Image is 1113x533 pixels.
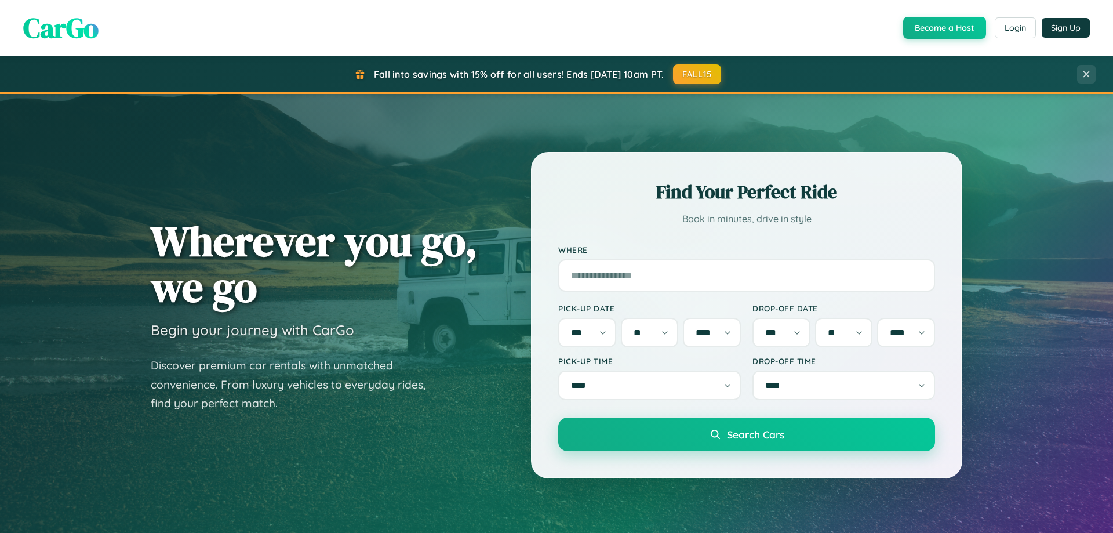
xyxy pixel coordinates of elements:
button: Sign Up [1042,18,1090,38]
button: Become a Host [903,17,986,39]
p: Book in minutes, drive in style [558,211,935,227]
h1: Wherever you go, we go [151,218,478,310]
h2: Find Your Perfect Ride [558,179,935,205]
button: FALL15 [673,64,722,84]
label: Pick-up Date [558,303,741,313]
label: Where [558,245,935,255]
button: Login [995,17,1036,38]
label: Pick-up Time [558,356,741,366]
p: Discover premium car rentals with unmatched convenience. From luxury vehicles to everyday rides, ... [151,356,441,413]
label: Drop-off Date [752,303,935,313]
span: CarGo [23,9,99,47]
span: Fall into savings with 15% off for all users! Ends [DATE] 10am PT. [374,68,664,80]
h3: Begin your journey with CarGo [151,321,354,339]
span: Search Cars [727,428,784,441]
label: Drop-off Time [752,356,935,366]
button: Search Cars [558,418,935,451]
